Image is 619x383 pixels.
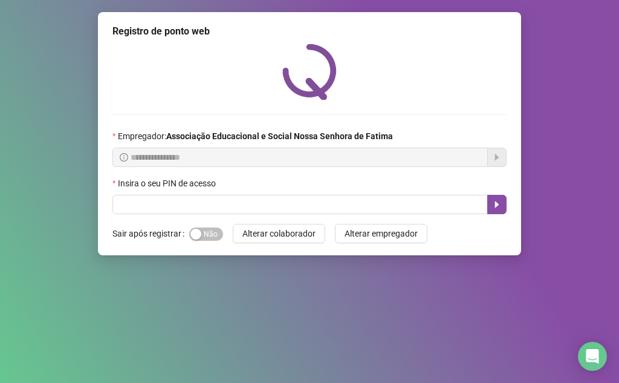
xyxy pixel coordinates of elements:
[166,131,393,141] strong: Associação Educacional e Social Nossa Senhora de Fatima
[112,177,224,190] label: Insira o seu PIN de acesso
[282,44,337,100] img: QRPoint
[118,129,393,143] span: Empregador :
[578,342,607,371] div: Open Intercom Messenger
[112,24,507,39] div: Registro de ponto web
[345,227,418,240] span: Alterar empregador
[242,227,316,240] span: Alterar colaborador
[112,224,189,243] label: Sair após registrar
[120,153,128,162] span: info-circle
[233,224,325,243] button: Alterar colaborador
[335,224,427,243] button: Alterar empregador
[492,200,502,209] span: caret-right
